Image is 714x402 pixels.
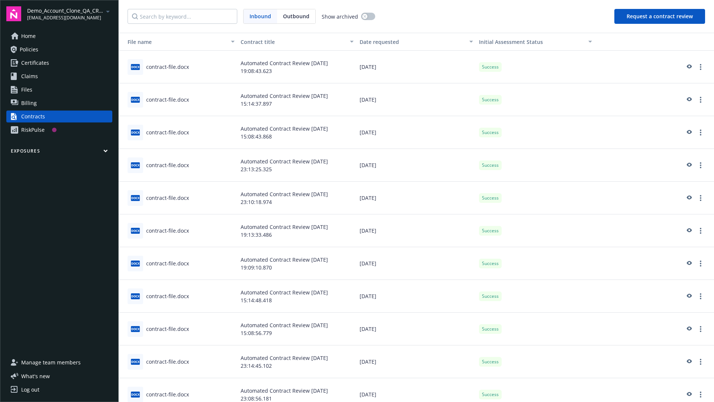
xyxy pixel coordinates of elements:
[131,64,140,70] span: docx
[131,195,140,201] span: docx
[238,280,357,313] div: Automated Contract Review [DATE] 15:14:48.418
[238,149,357,182] div: Automated Contract Review [DATE] 23:13:25.325
[6,44,112,55] a: Policies
[696,259,705,268] a: more
[20,44,38,55] span: Policies
[696,226,705,235] a: more
[146,259,189,267] div: contract-file.docx
[482,227,499,234] span: Success
[21,111,45,122] div: Contracts
[360,38,464,46] div: Date requested
[614,9,705,24] button: Request a contract review
[238,182,357,214] div: Automated Contract Review [DATE] 23:10:18.974
[357,83,476,116] div: [DATE]
[357,51,476,83] div: [DATE]
[696,292,705,301] a: more
[684,194,693,202] a: preview
[238,51,357,83] div: Automated Contract Review [DATE] 19:08:43.623
[238,247,357,280] div: Automated Contract Review [DATE] 19:09:10.870
[684,63,693,71] a: preview
[684,95,693,104] a: preview
[250,12,271,20] span: Inbound
[357,33,476,51] button: Date requested
[131,97,140,102] span: docx
[146,292,189,300] div: contract-file.docx
[131,392,140,397] span: docx
[146,325,189,333] div: contract-file.docx
[684,161,693,170] a: preview
[696,194,705,202] a: more
[21,384,39,396] div: Log out
[122,38,226,46] div: File name
[357,149,476,182] div: [DATE]
[21,97,37,109] span: Billing
[696,161,705,170] a: more
[696,325,705,334] a: more
[357,214,476,247] div: [DATE]
[131,228,140,233] span: docx
[131,293,140,299] span: docx
[479,38,584,46] div: Toggle SortBy
[482,260,499,267] span: Success
[6,111,112,122] a: Contracts
[696,357,705,366] a: more
[6,124,112,136] a: RiskPulse
[684,128,693,137] a: preview
[6,70,112,82] a: Claims
[482,391,499,398] span: Success
[482,129,499,136] span: Success
[696,390,705,399] a: more
[684,259,693,268] a: preview
[131,359,140,364] span: docx
[146,227,189,234] div: contract-file.docx
[146,390,189,398] div: contract-file.docx
[238,83,357,116] div: Automated Contract Review [DATE] 15:14:37.897
[357,313,476,345] div: [DATE]
[684,226,693,235] a: preview
[322,13,358,20] span: Show archived
[238,214,357,247] div: Automated Contract Review [DATE] 19:13:33.486
[21,84,32,96] span: Files
[696,95,705,104] a: more
[146,161,189,169] div: contract-file.docx
[146,63,189,71] div: contract-file.docx
[238,116,357,149] div: Automated Contract Review [DATE] 15:08:43.868
[6,97,112,109] a: Billing
[238,33,357,51] button: Contract title
[146,128,189,136] div: contract-file.docx
[128,9,237,24] input: Search by keyword...
[122,38,226,46] div: Toggle SortBy
[241,38,345,46] div: Contract title
[684,325,693,334] a: preview
[482,358,499,365] span: Success
[482,293,499,300] span: Success
[357,116,476,149] div: [DATE]
[482,195,499,201] span: Success
[479,38,543,45] span: Initial Assessment Status
[21,124,45,136] div: RiskPulse
[21,70,38,82] span: Claims
[146,96,189,103] div: contract-file.docx
[6,372,62,380] button: What's new
[684,390,693,399] a: preview
[357,182,476,214] div: [DATE]
[6,6,21,21] img: navigator-logo.svg
[6,30,112,42] a: Home
[482,326,499,332] span: Success
[21,30,36,42] span: Home
[131,162,140,168] span: docx
[696,128,705,137] a: more
[277,9,315,23] span: Outbound
[21,357,81,368] span: Manage team members
[244,9,277,23] span: Inbound
[6,57,112,69] a: Certificates
[238,313,357,345] div: Automated Contract Review [DATE] 15:08:56.779
[27,7,103,15] span: Demo_Account_Clone_QA_CR_Tests_Prospect
[131,130,140,135] span: docx
[146,358,189,366] div: contract-file.docx
[27,15,103,21] span: [EMAIL_ADDRESS][DOMAIN_NAME]
[238,345,357,378] div: Automated Contract Review [DATE] 23:14:45.102
[283,12,309,20] span: Outbound
[482,64,499,70] span: Success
